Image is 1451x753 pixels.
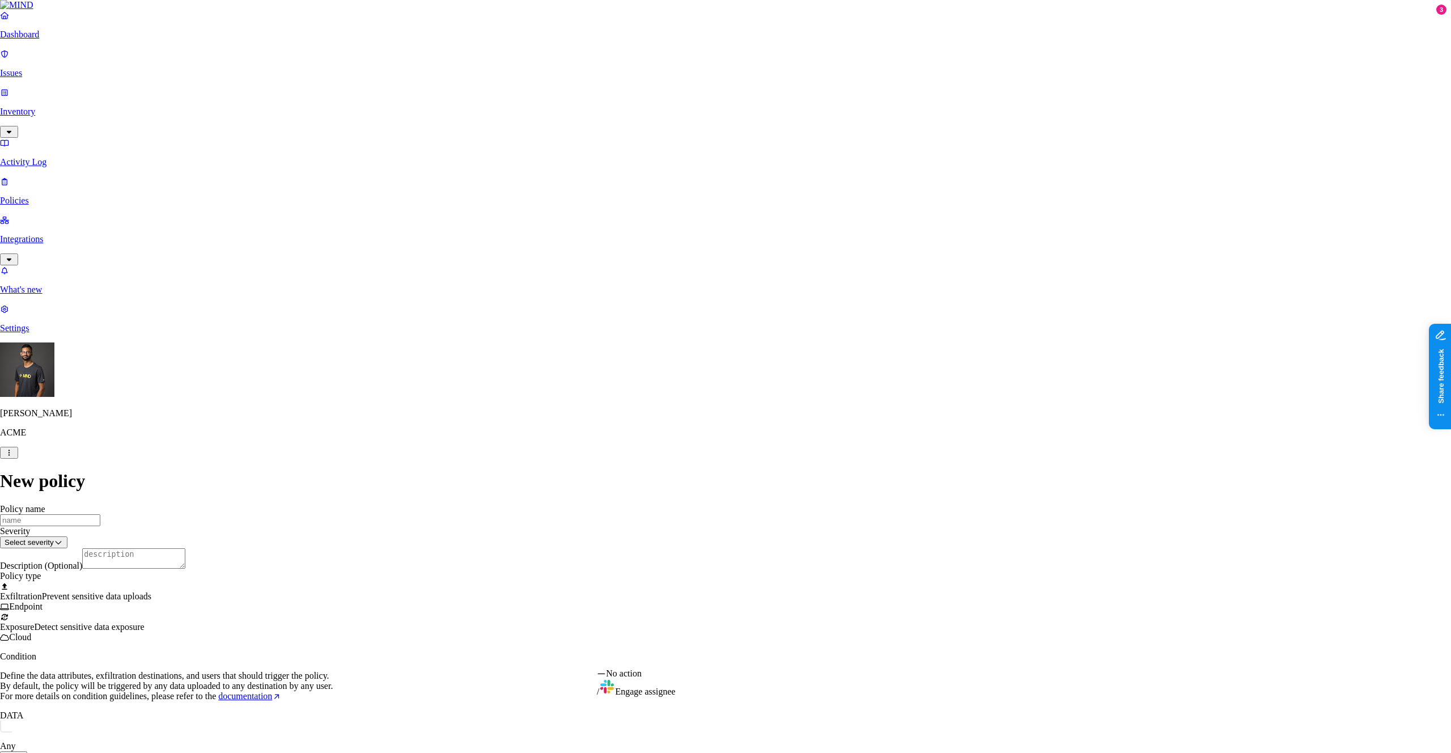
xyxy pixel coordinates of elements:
img: slack [667,679,683,695]
span: No action [606,669,642,678]
span: / [665,687,667,696]
span: Engage assignee [683,687,743,696]
img: microsoft-teams [597,687,665,697]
